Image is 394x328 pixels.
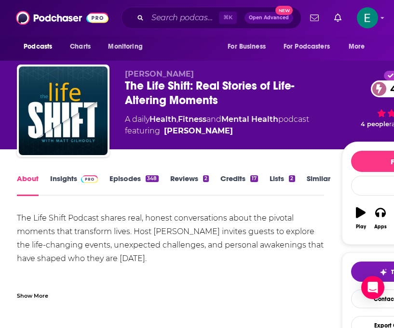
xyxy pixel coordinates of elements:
[203,175,209,182] div: 2
[16,9,109,27] img: Podchaser - Follow, Share and Rate Podcasts
[221,115,278,124] a: Mental Health
[357,7,378,28] img: User Profile
[101,38,155,56] button: open menu
[357,7,378,28] span: Logged in as ellien
[70,40,91,53] span: Charts
[170,174,209,196] a: Reviews2
[148,10,219,26] input: Search podcasts, credits, & more...
[121,7,301,29] div: Search podcasts, credits, & more...
[109,174,158,196] a: Episodes348
[351,201,371,236] button: Play
[108,40,142,53] span: Monitoring
[149,115,177,124] a: Health
[24,40,52,53] span: Podcasts
[19,66,108,155] img: The Life Shift: Real Stories of Life-Altering Moments
[178,115,206,124] a: Fitness
[250,175,258,182] div: 17
[125,69,194,79] span: [PERSON_NAME]
[125,125,309,137] span: featuring
[289,175,295,182] div: 2
[330,10,345,26] a: Show notifications dropdown
[64,38,96,56] a: Charts
[221,38,278,56] button: open menu
[146,175,158,182] div: 348
[349,40,365,53] span: More
[361,120,389,128] span: 4 people
[206,115,221,124] span: and
[374,224,387,230] div: Apps
[284,40,330,53] span: For Podcasters
[356,224,366,230] div: Play
[164,125,233,137] a: Matt Gilhooly
[228,40,266,53] span: For Business
[270,174,295,196] a: Lists2
[17,38,65,56] button: open menu
[275,6,293,15] span: New
[219,12,237,24] span: ⌘ K
[306,10,323,26] a: Show notifications dropdown
[361,276,384,299] div: Open Intercom Messenger
[50,174,98,196] a: InsightsPodchaser Pro
[342,38,377,56] button: open menu
[245,12,293,24] button: Open AdvancedNew
[307,174,330,196] a: Similar
[125,114,309,137] div: A daily podcast
[277,38,344,56] button: open menu
[370,201,390,236] button: Apps
[380,268,387,276] img: tell me why sparkle
[81,175,98,183] img: Podchaser Pro
[177,115,178,124] span: ,
[220,174,258,196] a: Credits17
[249,15,289,20] span: Open Advanced
[17,174,39,196] a: About
[357,7,378,28] button: Show profile menu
